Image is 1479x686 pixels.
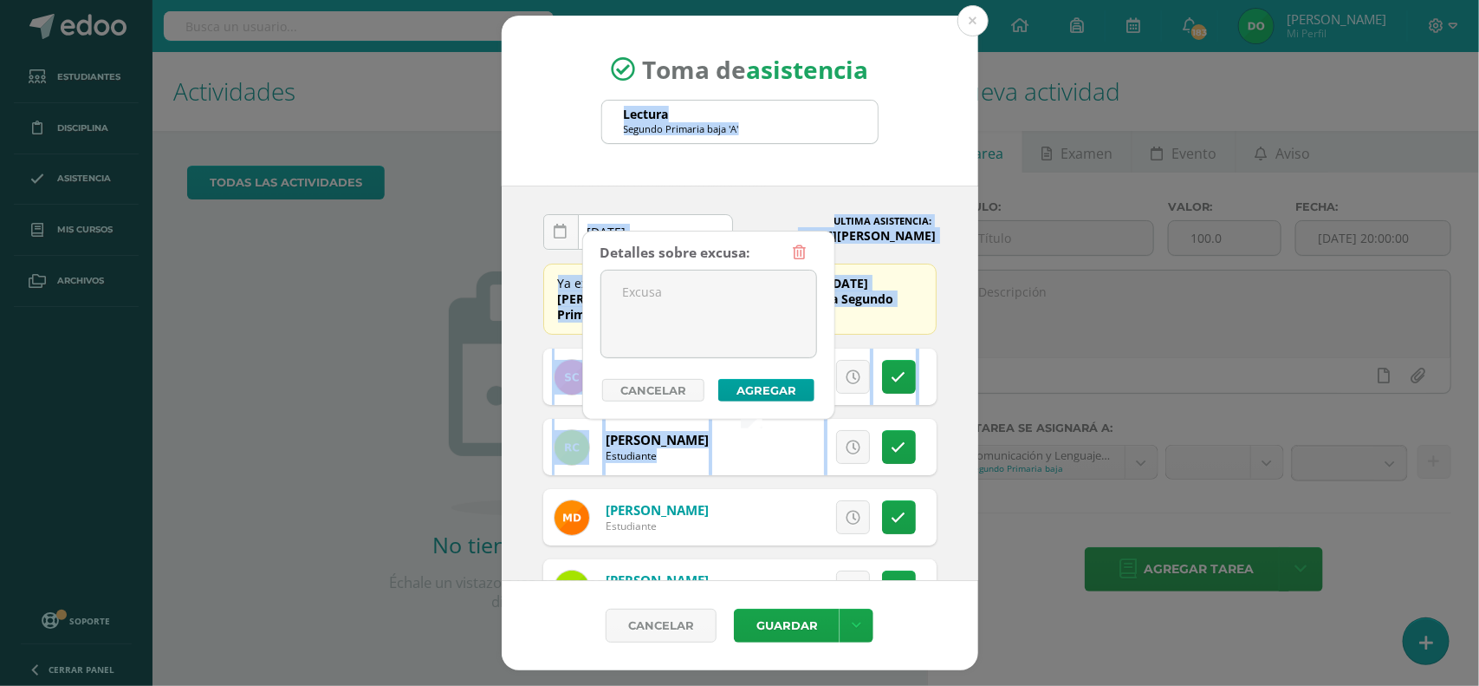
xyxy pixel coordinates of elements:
[602,101,878,143] input: Busca un grado o sección aquí...
[558,275,869,307] strong: [DATE][PERSON_NAME]
[718,379,814,402] button: Agregar
[606,501,709,519] a: [PERSON_NAME]
[606,448,709,463] div: Estudiante
[957,5,989,36] button: Close (Esc)
[754,572,801,604] span: Excusa
[624,122,739,135] div: Segundo Primaria baja 'A'
[747,214,937,227] h4: ULTIMA ASISTENCIA:
[600,236,750,270] div: Detalles sobre excusa:
[602,379,704,402] a: Cancelar
[606,609,717,643] a: Cancelar
[555,360,589,395] img: cbb4117b2bab9ef27fbde1c1423a7f17.png
[746,53,868,86] strong: asistencia
[606,572,709,589] a: [PERSON_NAME]
[624,106,739,122] div: Lectura
[734,609,840,643] button: Guardar
[754,501,801,533] span: Excusa
[558,291,894,323] strong: Lectura Segundo Primaria baja 'A'
[543,264,937,335] p: Ya existe toma de asistencia registrada para el para los estudiantes de .
[555,571,589,605] img: 7ea379d6a51e9c7a58d2221c0970bb75.png
[555,500,589,535] img: 1d974f5b14468c32bdf31690116887d4.png
[544,215,732,249] input: Fecha de Inasistencia
[754,431,801,463] span: Excusa
[555,430,589,465] img: 6b0b51f7ad5a164f157d7e5c1439b546.png
[606,431,709,448] a: [PERSON_NAME]
[606,519,709,533] div: Estudiante
[642,53,868,86] span: Toma de
[747,227,937,244] h4: [DATE][PERSON_NAME]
